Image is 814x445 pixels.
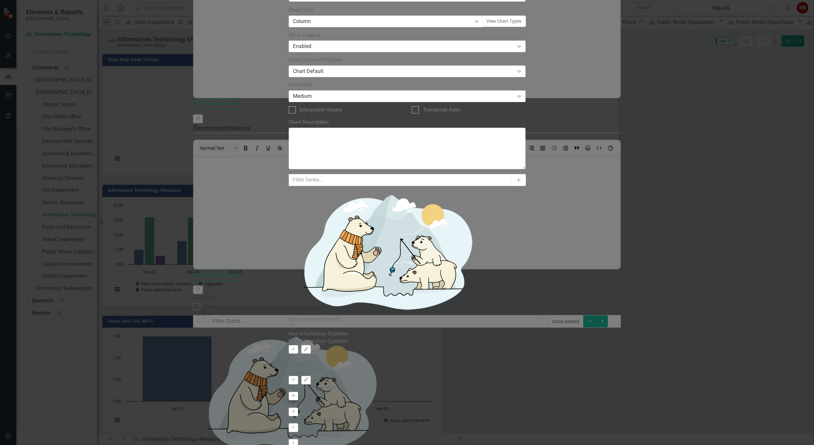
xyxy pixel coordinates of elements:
div: Interpolate Values [300,106,343,114]
input: Filter Series... [289,174,512,186]
div: Total Help Desk Tickets [289,432,526,439]
div: Parks with Free Wi-Fi [289,384,526,392]
div: Enabled [293,43,514,50]
label: Show Legend [289,32,526,39]
label: Select Legend Position [289,56,526,64]
div: Sorry, no results found. [289,316,526,323]
button: View Chart Types [483,16,526,27]
div: Total Service Requests [289,416,526,424]
img: No results found [289,186,483,316]
label: Chart Description [289,119,526,126]
label: Chart Type [289,6,526,14]
div: Chart Default [293,68,514,75]
div: Transpose Axes [423,106,460,114]
label: Chart Size [289,81,526,89]
div: Medium [293,93,514,100]
div: Upgrades [289,361,526,369]
div: Column [293,18,472,25]
div: New Information Systems [289,338,526,345]
div: Total Incidents [289,400,526,408]
div: New Information Systems [289,330,526,338]
div: Upgrades [289,369,526,376]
